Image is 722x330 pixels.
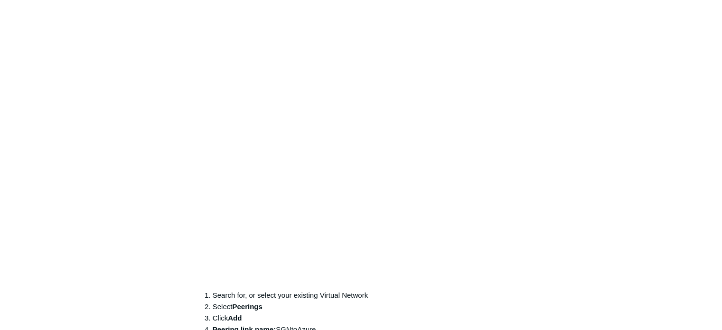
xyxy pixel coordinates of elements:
[213,290,529,301] li: Search for, or select your existing Virtual Network
[228,314,242,322] strong: Add
[232,302,262,311] strong: Peerings
[213,312,529,324] li: Click
[213,301,529,312] li: Select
